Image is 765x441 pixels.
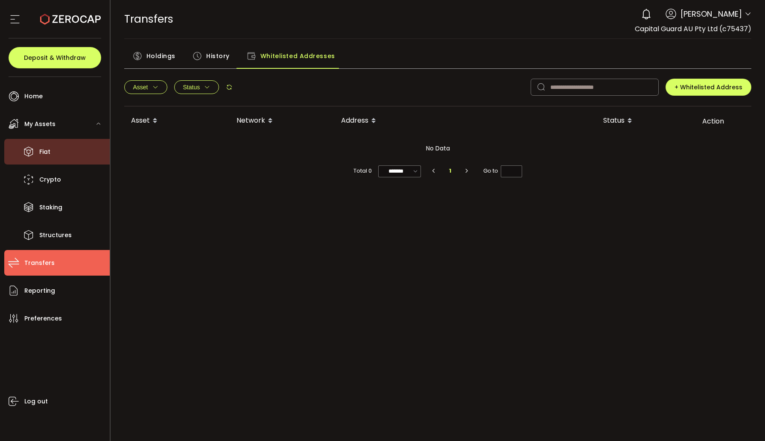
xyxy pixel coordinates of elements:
[124,114,230,128] div: Asset
[675,116,752,126] div: Action
[24,395,48,408] span: Log out
[674,83,742,91] span: + Whitelisted Address
[24,257,55,269] span: Transfers
[206,47,230,65] span: History
[635,24,751,34] span: Capital Guard AU Pty Ltd (c75437)
[722,400,765,441] iframe: Chat Widget
[9,47,101,68] button: Deposit & Withdraw
[39,146,50,158] span: Fiat
[124,80,167,94] button: Asset
[39,173,61,186] span: Crypto
[174,80,219,94] button: Status
[24,90,43,103] span: Home
[183,84,200,91] span: Status
[260,47,335,65] span: Whitelisted Addresses
[666,79,751,96] button: + Whitelisted Address
[334,114,596,128] div: Address
[443,165,458,177] li: 1
[124,12,173,26] span: Transfers
[596,114,675,128] div: Status
[24,118,55,130] span: My Assets
[353,165,372,177] span: Total 0
[133,84,148,91] span: Asset
[39,229,72,241] span: Structures
[24,312,62,325] span: Preferences
[680,8,742,20] span: [PERSON_NAME]
[24,55,86,61] span: Deposit & Withdraw
[426,144,450,153] span: No Data
[146,47,175,65] span: Holdings
[24,285,55,297] span: Reporting
[39,201,62,214] span: Staking
[230,114,334,128] div: Network
[483,165,522,177] span: Go to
